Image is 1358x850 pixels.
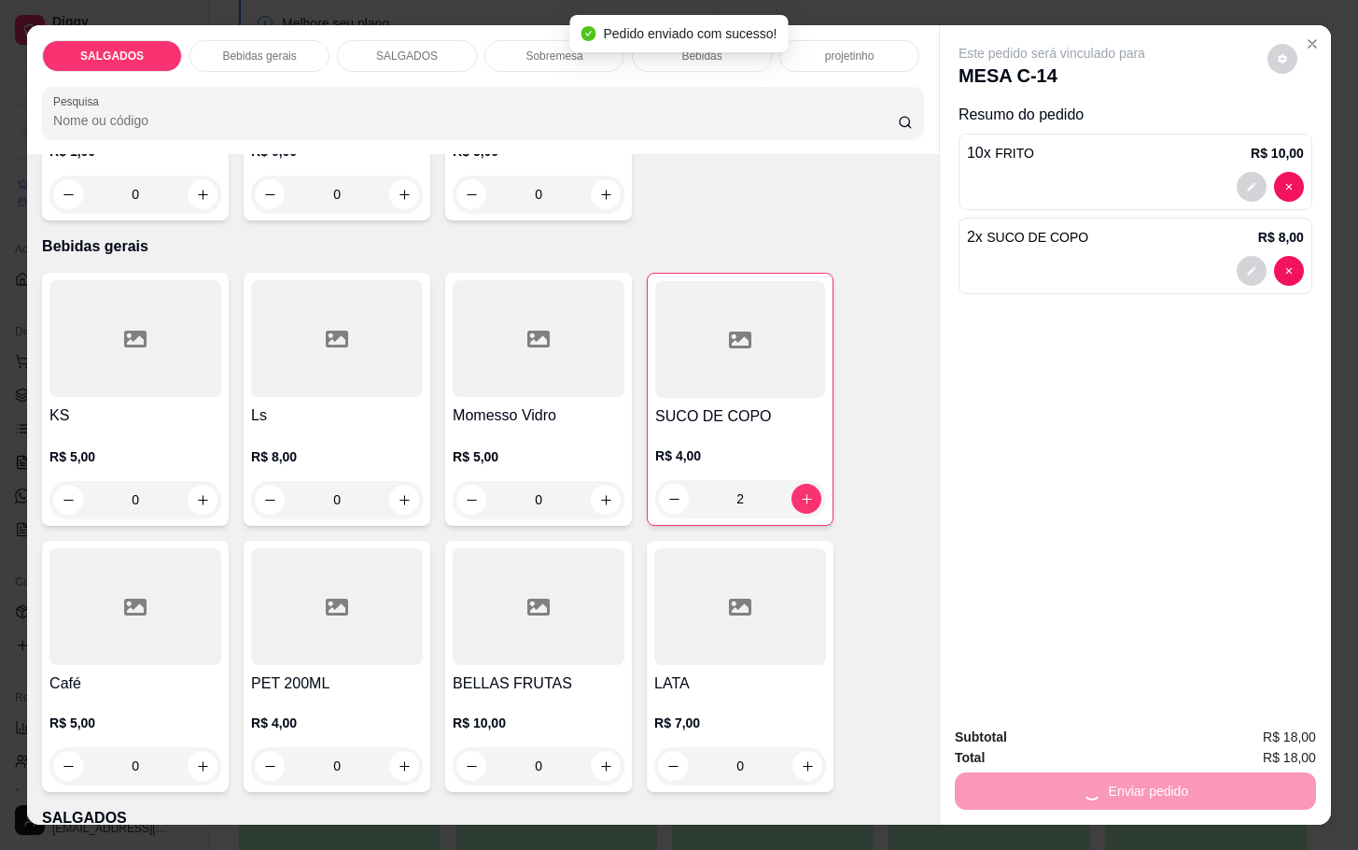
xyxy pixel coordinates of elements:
strong: Subtotal [955,730,1007,744]
button: Close [1297,29,1327,59]
button: decrease-product-quantity [255,485,285,515]
button: decrease-product-quantity [659,484,689,514]
button: increase-product-quantity [591,179,621,209]
p: 10 x [967,142,1034,164]
p: R$ 5,00 [453,447,624,466]
button: decrease-product-quantity [1274,256,1304,286]
p: SALGADOS [80,49,144,64]
button: decrease-product-quantity [1237,256,1267,286]
button: decrease-product-quantity [456,751,486,781]
p: R$ 4,00 [655,446,825,465]
span: check-circle [581,26,596,41]
p: R$ 5,00 [49,447,221,466]
p: Bebidas gerais [222,49,296,64]
button: increase-product-quantity [188,485,217,515]
input: Pesquisa [53,111,898,130]
h4: LATA [654,673,826,695]
p: Resumo do pedido [959,104,1312,126]
h4: PET 200ML [251,673,423,695]
button: decrease-product-quantity [1274,172,1304,202]
p: R$ 7,00 [654,714,826,732]
h4: BELLAS FRUTAS [453,673,624,695]
p: 2 x [967,226,1088,248]
p: R$ 4,00 [251,714,423,732]
button: decrease-product-quantity [53,179,83,209]
h4: SUCO DE COPO [655,405,825,428]
span: R$ 18,00 [1263,747,1316,768]
label: Pesquisa [53,93,105,109]
button: increase-product-quantity [389,751,419,781]
h4: Café [49,673,221,695]
span: R$ 18,00 [1263,727,1316,747]
p: Sobremesa [525,49,582,64]
button: increase-product-quantity [791,484,821,514]
h4: Ls [251,404,423,427]
p: SALGADOS [376,49,438,64]
p: R$ 8,00 [251,447,423,466]
button: decrease-product-quantity [53,485,83,515]
button: decrease-product-quantity [1267,44,1297,74]
span: FRITO [995,146,1034,161]
h4: Momesso Vidro [453,404,624,427]
strong: Total [955,750,985,765]
p: R$ 8,00 [1258,228,1304,247]
p: R$ 10,00 [1251,144,1304,163]
button: increase-product-quantity [591,751,621,781]
p: R$ 5,00 [49,714,221,732]
button: increase-product-quantity [792,751,822,781]
p: MESA C-14 [959,63,1145,89]
button: decrease-product-quantity [255,751,285,781]
button: increase-product-quantity [389,485,419,515]
p: Bebidas gerais [42,235,924,258]
span: Pedido enviado com sucesso! [604,26,777,41]
button: decrease-product-quantity [456,179,486,209]
p: Este pedido será vinculado para [959,44,1145,63]
span: SUCO DE COPO [987,230,1088,245]
h4: KS [49,404,221,427]
button: decrease-product-quantity [1237,172,1267,202]
button: increase-product-quantity [591,485,621,515]
p: Bebidas [681,49,721,64]
p: projetinho [825,49,875,64]
button: decrease-product-quantity [456,485,486,515]
p: R$ 10,00 [453,714,624,732]
button: increase-product-quantity [188,179,217,209]
p: SALGADOS [42,807,924,829]
button: decrease-product-quantity [658,751,688,781]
